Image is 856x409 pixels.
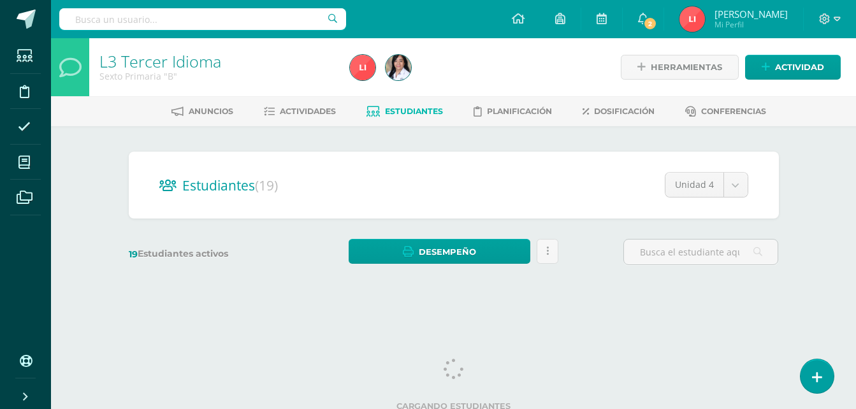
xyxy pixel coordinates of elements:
[264,101,336,122] a: Actividades
[685,101,766,122] a: Conferencias
[349,239,530,264] a: Desempeño
[715,19,788,30] span: Mi Perfil
[255,176,278,194] span: (19)
[99,70,335,82] div: Sexto Primaria 'B'
[624,240,778,264] input: Busca el estudiante aquí...
[280,106,336,116] span: Actividades
[171,101,233,122] a: Anuncios
[129,248,138,260] span: 19
[651,55,722,79] span: Herramientas
[366,101,443,122] a: Estudiantes
[621,55,739,80] a: Herramientas
[665,173,748,197] a: Unidad 4
[594,106,655,116] span: Dosificación
[701,106,766,116] span: Conferencias
[745,55,841,80] a: Actividad
[385,106,443,116] span: Estudiantes
[419,240,476,264] span: Desempeño
[715,8,788,20] span: [PERSON_NAME]
[679,6,705,32] img: 01dd2756ea9e2b981645035e79ba90e3.png
[487,106,552,116] span: Planificación
[583,101,655,122] a: Dosificación
[643,17,657,31] span: 2
[59,8,346,30] input: Busca un usuario...
[775,55,824,79] span: Actividad
[99,52,335,70] h1: L3 Tercer Idioma
[182,176,278,194] span: Estudiantes
[99,50,221,72] a: L3 Tercer Idioma
[350,55,375,80] img: 01dd2756ea9e2b981645035e79ba90e3.png
[386,55,411,80] img: 370ed853a3a320774bc16059822190fc.png
[189,106,233,116] span: Anuncios
[474,101,552,122] a: Planificación
[675,173,714,197] span: Unidad 4
[129,248,284,260] label: Estudiantes activos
